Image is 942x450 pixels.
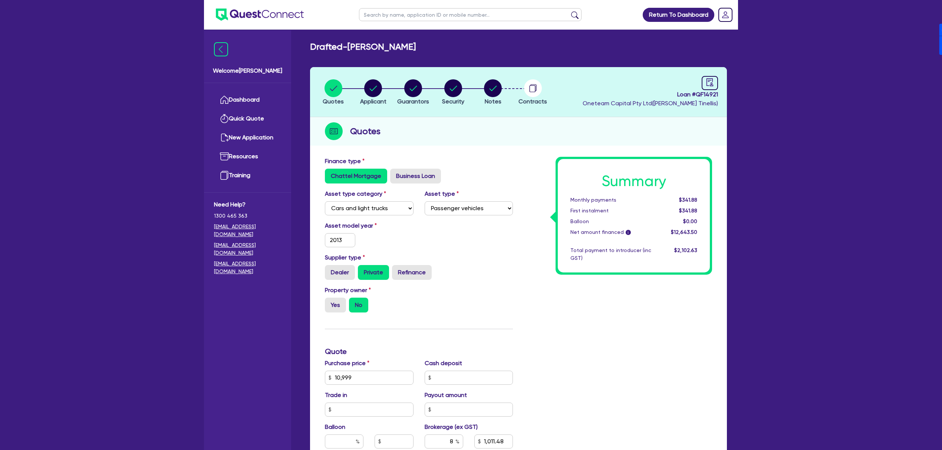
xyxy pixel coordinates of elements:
span: Welcome [PERSON_NAME] [213,66,282,75]
span: $341.88 [679,197,697,203]
span: Contracts [518,98,547,105]
label: Chattel Mortgage [325,169,387,183]
label: Property owner [325,286,371,295]
span: i [626,230,631,235]
a: Return To Dashboard [643,8,714,22]
a: New Application [214,128,281,147]
input: Search by name, application ID or mobile number... [359,8,582,21]
span: Security [442,98,464,105]
span: $0.00 [683,218,697,224]
button: Quotes [322,79,344,106]
img: resources [220,152,229,161]
div: First instalment [565,207,657,215]
img: quick-quote [220,114,229,123]
label: Asset model year [319,221,419,230]
label: Asset type category [325,189,386,198]
label: Trade in [325,391,347,400]
span: Need Help? [214,200,281,209]
a: Quick Quote [214,109,281,128]
a: [EMAIL_ADDRESS][DOMAIN_NAME] [214,260,281,275]
a: Resources [214,147,281,166]
span: $12,643.50 [671,229,697,235]
span: Guarantors [397,98,429,105]
div: Net amount financed [565,228,657,236]
h1: Summary [570,172,697,190]
label: Refinance [392,265,432,280]
div: Balloon [565,218,657,225]
label: Payout amount [425,391,467,400]
a: [EMAIL_ADDRESS][DOMAIN_NAME] [214,241,281,257]
label: Finance type [325,157,365,166]
img: step-icon [325,122,343,140]
label: Balloon [325,423,345,431]
span: Loan # QF14921 [583,90,718,99]
label: Yes [325,298,346,312]
span: audit [706,78,714,86]
label: Purchase price [325,359,369,368]
img: icon-menu-close [214,42,228,56]
a: [EMAIL_ADDRESS][DOMAIN_NAME] [214,223,281,238]
label: Asset type [425,189,459,198]
label: Supplier type [325,253,365,262]
h3: Quote [325,347,513,356]
label: No [349,298,368,312]
span: 1300 465 363 [214,212,281,220]
button: Contracts [518,79,547,106]
img: quest-connect-logo-blue [216,9,304,21]
div: Monthly payments [565,196,657,204]
span: Applicant [360,98,386,105]
button: Applicant [360,79,387,106]
div: Total payment to introducer (inc GST) [565,246,657,262]
label: Brokerage (ex GST) [425,423,478,431]
a: Training [214,166,281,185]
button: Guarantors [397,79,429,106]
a: Dropdown toggle [716,5,735,24]
span: Quotes [323,98,344,105]
img: training [220,171,229,180]
button: Security [442,79,465,106]
label: Private [358,265,389,280]
button: Notes [484,79,502,106]
span: $341.88 [679,208,697,214]
h2: Drafted - [PERSON_NAME] [310,42,416,52]
label: Business Loan [390,169,441,183]
a: Dashboard [214,90,281,109]
span: $2,102.63 [674,247,697,253]
span: Notes [485,98,501,105]
img: new-application [220,133,229,142]
label: Cash deposit [425,359,462,368]
a: audit [702,76,718,90]
span: Oneteam Capital Pty Ltd ( [PERSON_NAME] Tinellis ) [583,100,718,107]
label: Dealer [325,265,355,280]
h2: Quotes [350,125,381,138]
